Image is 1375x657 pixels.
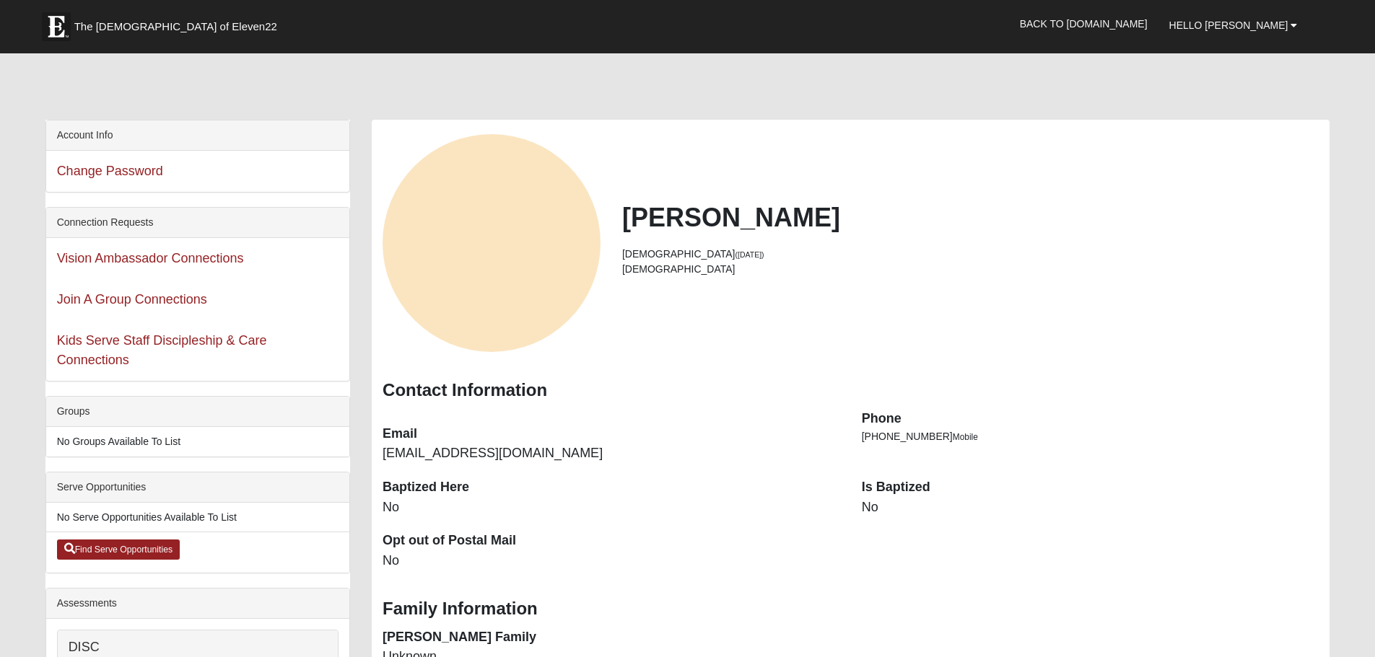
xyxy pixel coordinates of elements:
[1169,19,1288,31] span: Hello [PERSON_NAME]
[1158,7,1309,43] a: Hello [PERSON_NAME]
[74,19,277,34] span: The [DEMOGRAPHIC_DATA] of Eleven22
[57,539,180,560] a: Find Serve Opportunities
[35,5,323,41] a: The [DEMOGRAPHIC_DATA] of Eleven22
[57,251,244,265] a: Vision Ambassador Connections
[383,478,840,497] dt: Baptized Here
[46,397,349,427] div: Groups
[46,588,349,619] div: Assessments
[622,202,1319,233] h2: [PERSON_NAME]
[46,120,349,151] div: Account Info
[383,552,840,570] dd: No
[46,208,349,238] div: Connection Requests
[1009,6,1158,42] a: Back to [DOMAIN_NAME]
[953,432,978,442] span: Mobile
[57,164,163,178] a: Change Password
[735,250,764,259] small: ([DATE])
[862,478,1319,497] dt: Is Baptized
[42,12,71,41] img: Eleven22 logo
[622,247,1319,262] li: [DEMOGRAPHIC_DATA]
[46,427,349,457] li: No Groups Available To List
[57,292,207,307] a: Join A Group Connections
[383,628,840,647] dt: [PERSON_NAME] Family
[383,425,840,444] dt: Email
[383,599,1319,619] h3: Family Information
[862,429,1319,444] li: [PHONE_NUMBER]
[862,498,1319,517] dd: No
[46,503,349,532] li: No Serve Opportunities Available To List
[46,472,349,503] div: Serve Opportunities
[383,444,840,463] dd: [EMAIL_ADDRESS][DOMAIN_NAME]
[383,380,1319,401] h3: Contact Information
[622,262,1319,277] li: [DEMOGRAPHIC_DATA]
[383,498,840,517] dd: No
[57,333,267,367] a: Kids Serve Staff Discipleship & Care Connections
[862,410,1319,428] dt: Phone
[383,532,840,550] dt: Opt out of Postal Mail
[383,134,601,352] a: View Fullsize Photo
